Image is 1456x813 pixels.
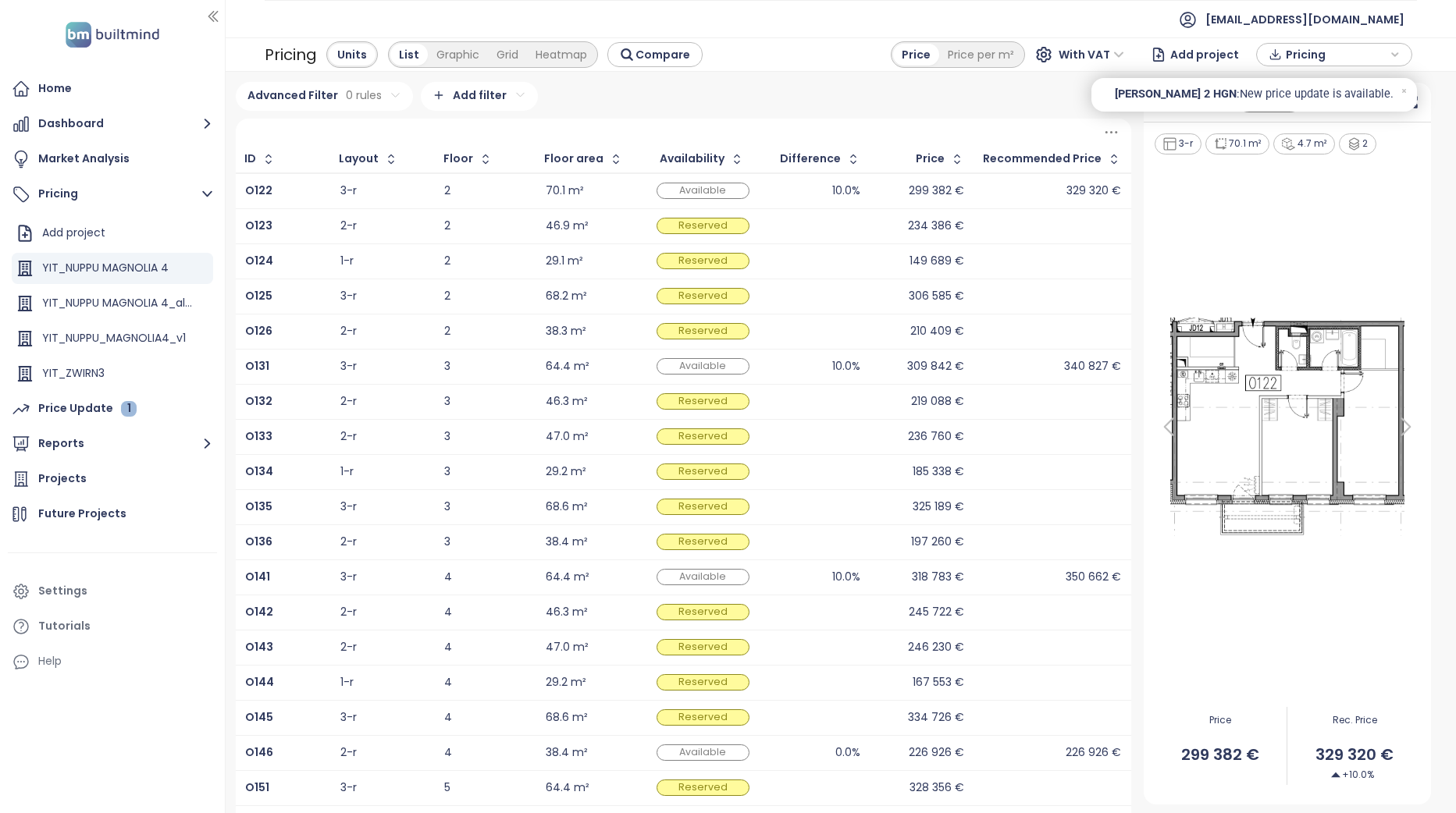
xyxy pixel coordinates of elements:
[909,747,964,758] div: 226 926 €
[38,149,130,169] div: Market Analysis
[444,186,525,196] div: 2
[546,186,584,196] div: 70.1 m²
[61,19,164,51] img: logo
[245,607,273,617] a: O142
[340,677,354,687] div: 1-r
[908,712,964,722] div: 334 726 €
[38,651,62,671] div: Help
[657,183,749,199] div: Available
[244,154,256,164] div: ID
[444,642,525,652] div: 4
[245,256,273,266] a: O124
[390,44,428,66] div: List
[444,396,525,406] div: 3
[657,779,749,796] div: Reserved
[38,616,91,636] div: Tutorials
[38,504,126,524] div: Future Projects
[121,401,137,417] div: 1
[340,396,357,406] div: 2-r
[1066,186,1121,196] div: 329 320 €
[546,396,588,406] div: 46.3 m²
[546,712,588,722] div: 68.6 m²
[780,154,841,164] div: Difference
[340,502,357,512] div: 3-r
[444,783,525,793] div: 5
[913,677,964,687] div: 167 553 €
[245,534,272,549] b: O136
[12,288,213,319] div: YIT_NUPPU MAGNOLIA 4_all available
[909,291,964,301] div: 306 585 €
[245,677,274,687] a: O144
[444,467,525,477] div: 3
[12,323,213,354] div: YIT_NUPPU_MAGNOLIA4_v1
[1064,361,1121,371] div: 340 827 €
[8,499,217,530] a: Future Projects
[245,183,272,198] b: O122
[832,186,860,196] div: 10.0%
[1205,1,1404,38] span: [EMAIL_ADDRESS][DOMAIN_NAME]
[245,674,274,690] b: O144
[546,431,589,442] div: 47.0 m²
[660,154,724,164] div: Availability
[245,712,273,722] a: O145
[245,288,272,304] b: O125
[546,747,588,758] div: 38.4 m²
[657,604,749,620] div: Reserved
[444,326,525,336] div: 2
[245,569,270,584] b: O141
[444,502,525,512] div: 3
[8,108,217,140] button: Dashboard
[832,361,860,371] div: 10.0%
[245,396,272,406] a: O132
[911,537,964,547] div: 197 260 €
[1265,43,1404,66] div: button
[245,431,272,442] a: O133
[910,256,964,266] div: 149 689 €
[8,179,217,210] button: Pricing
[657,744,749,761] div: Available
[245,744,273,760] b: O146
[546,607,588,617] div: 46.3 m²
[1115,86,1237,104] span: [PERSON_NAME] 2 HGN
[245,361,269,371] a: O131
[657,218,749,234] div: Reserved
[546,783,589,793] div: 64.4 m²
[245,747,273,758] a: O146
[527,44,596,66] div: Heatmap
[444,256,525,266] div: 2
[8,144,217,175] a: Market Analysis
[1153,743,1287,767] span: 299 382 €
[245,326,272,336] a: O126
[339,154,379,164] div: Layout
[245,537,272,547] a: O136
[444,361,525,371] div: 3
[546,467,586,477] div: 29.2 m²
[546,291,587,301] div: 68.2 m²
[265,41,317,69] div: Pricing
[444,712,525,722] div: 4
[340,326,357,336] div: 2-r
[657,323,749,339] div: Reserved
[657,534,749,550] div: Reserved
[428,44,488,66] div: Graphic
[42,293,194,313] div: YIT_NUPPU MAGNOLIA 4_all available
[444,677,525,687] div: 4
[38,79,72,98] div: Home
[1153,713,1287,728] span: Price
[245,779,269,795] b: O151
[544,154,603,164] div: Floor area
[657,393,749,410] div: Reserved
[939,44,1023,66] div: Price per m²
[245,709,273,725] b: O145
[245,604,273,620] b: O142
[340,572,357,582] div: 3-r
[444,572,525,582] div: 4
[835,747,860,758] div: 0.0%
[913,467,964,477] div: 185 338 €
[421,82,538,111] div: Add filter
[340,537,357,547] div: 2-r
[1059,43,1124,66] span: With VAT
[912,572,964,582] div: 318 783 €
[1287,743,1422,767] span: 329 320 €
